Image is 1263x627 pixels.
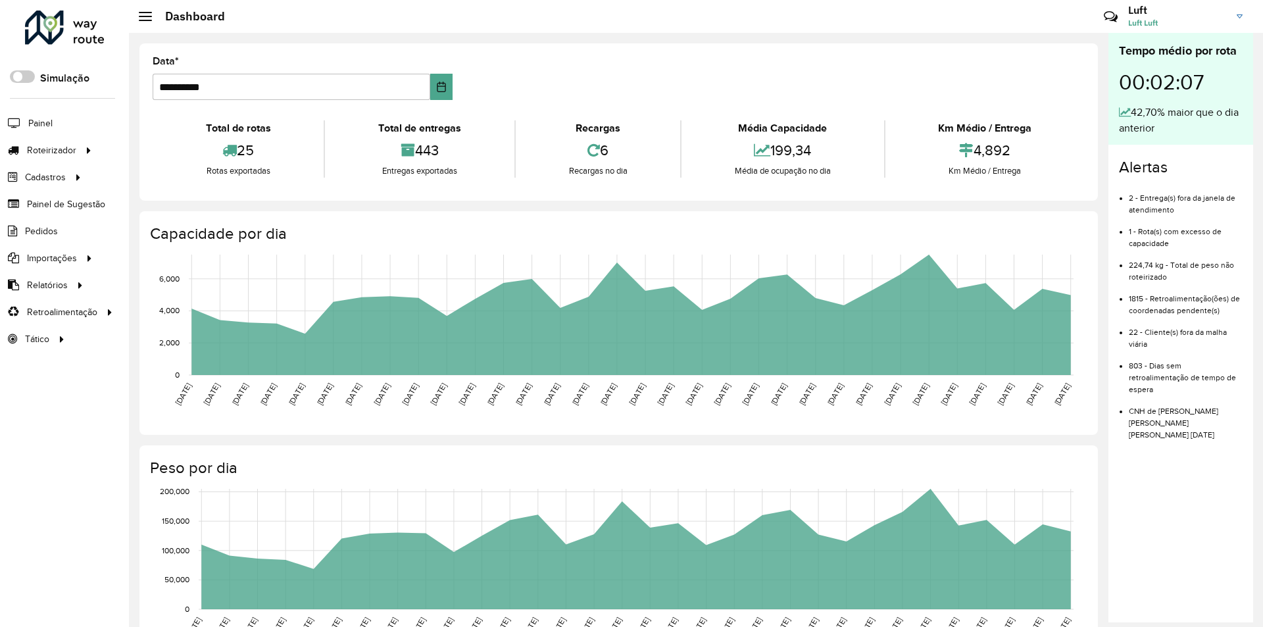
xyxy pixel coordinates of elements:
li: 1 - Rota(s) com excesso de capacidade [1129,216,1243,249]
div: 25 [156,136,320,164]
text: 6,000 [159,274,180,283]
button: Choose Date [430,74,453,100]
text: [DATE] [429,382,448,407]
li: CNH de [PERSON_NAME] [PERSON_NAME] [PERSON_NAME] [DATE] [1129,395,1243,441]
div: Km Médio / Entrega [889,120,1081,136]
span: Tático [25,332,49,346]
li: 22 - Cliente(s) fora da malha viária [1129,316,1243,350]
span: Luft Luft [1128,17,1227,29]
text: [DATE] [259,382,278,407]
text: [DATE] [514,382,533,407]
text: 200,000 [160,488,189,496]
div: 199,34 [685,136,880,164]
li: 1815 - Retroalimentação(ões) de coordenadas pendente(s) [1129,283,1243,316]
text: [DATE] [854,382,873,407]
li: 803 - Dias sem retroalimentação de tempo de espera [1129,350,1243,395]
text: 4,000 [159,307,180,315]
text: [DATE] [1024,382,1043,407]
text: [DATE] [485,382,505,407]
text: [DATE] [1052,382,1072,407]
text: [DATE] [684,382,703,407]
div: Tempo médio por rota [1119,42,1243,60]
text: [DATE] [911,382,930,407]
h4: Alertas [1119,158,1243,177]
div: Entregas exportadas [328,164,510,178]
span: Cadastros [25,170,66,184]
li: 224,74 kg - Total de peso não roteirizado [1129,249,1243,283]
div: 6 [519,136,677,164]
span: Importações [27,251,77,265]
label: Data [153,53,179,69]
label: Simulação [40,70,89,86]
span: Retroalimentação [27,305,97,319]
text: [DATE] [599,382,618,407]
text: [DATE] [883,382,902,407]
div: Total de entregas [328,120,510,136]
text: [DATE] [202,382,221,407]
text: 100,000 [162,546,189,555]
div: 42,70% maior que o dia anterior [1119,105,1243,136]
text: [DATE] [343,382,362,407]
a: Contato Rápido [1097,3,1125,31]
text: [DATE] [372,382,391,407]
div: Km Médio / Entrega [889,164,1081,178]
text: [DATE] [996,382,1015,407]
text: [DATE] [230,382,249,407]
text: [DATE] [826,382,845,407]
div: 443 [328,136,510,164]
text: 50,000 [164,576,189,584]
text: [DATE] [287,382,306,407]
text: [DATE] [457,382,476,407]
text: [DATE] [570,382,589,407]
text: [DATE] [401,382,420,407]
div: 4,892 [889,136,1081,164]
text: 150,000 [162,516,189,525]
text: [DATE] [769,382,788,407]
h4: Peso por dia [150,459,1085,478]
text: [DATE] [542,382,561,407]
h4: Capacidade por dia [150,224,1085,243]
div: Média de ocupação no dia [685,164,880,178]
text: [DATE] [174,382,193,407]
span: Pedidos [25,224,58,238]
div: Recargas no dia [519,164,677,178]
div: 00:02:07 [1119,60,1243,105]
text: [DATE] [712,382,731,407]
div: Rotas exportadas [156,164,320,178]
span: Relatórios [27,278,68,292]
text: [DATE] [939,382,958,407]
div: Total de rotas [156,120,320,136]
h2: Dashboard [152,9,225,24]
span: Painel de Sugestão [27,197,105,211]
text: [DATE] [315,382,334,407]
text: [DATE] [968,382,987,407]
text: 0 [185,605,189,613]
div: Recargas [519,120,677,136]
span: Painel [28,116,53,130]
span: Roteirizador [27,143,76,157]
text: [DATE] [656,382,675,407]
li: 2 - Entrega(s) fora da janela de atendimento [1129,182,1243,216]
text: [DATE] [797,382,816,407]
text: 2,000 [159,338,180,347]
text: [DATE] [628,382,647,407]
div: Média Capacidade [685,120,880,136]
text: [DATE] [741,382,760,407]
text: 0 [175,370,180,379]
h3: Luft [1128,4,1227,16]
